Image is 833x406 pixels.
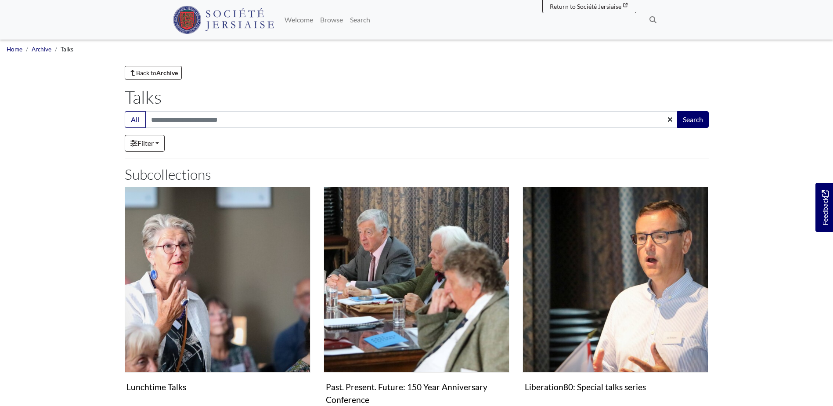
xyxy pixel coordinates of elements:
input: Search this collection... [145,111,678,128]
a: Would you like to provide feedback? [815,183,833,232]
button: Search [677,111,709,128]
h1: Talks [125,87,709,108]
span: Talks [61,46,73,53]
strong: Archive [156,69,178,76]
button: All [125,111,146,128]
a: Société Jersiaise logo [173,4,274,36]
a: Filter [125,135,165,152]
img: Past. Present. Future: 150 Year Anniversary Conference [324,187,509,373]
a: Lunchtime Talks Lunchtime Talks [125,187,310,396]
h2: Subcollections [125,166,709,183]
a: Liberation80: Special talks series Liberation80: Special talks series [523,187,708,396]
a: Welcome [281,11,317,29]
img: Liberation80: Special talks series [523,187,708,373]
span: Return to Société Jersiaise [550,3,621,10]
a: Home [7,46,22,53]
span: Feedback [820,190,830,225]
a: Back toArchive [125,66,182,80]
img: Société Jersiaise [173,6,274,34]
a: Browse [317,11,346,29]
img: Lunchtime Talks [125,187,310,373]
a: Archive [32,46,51,53]
a: Search [346,11,374,29]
